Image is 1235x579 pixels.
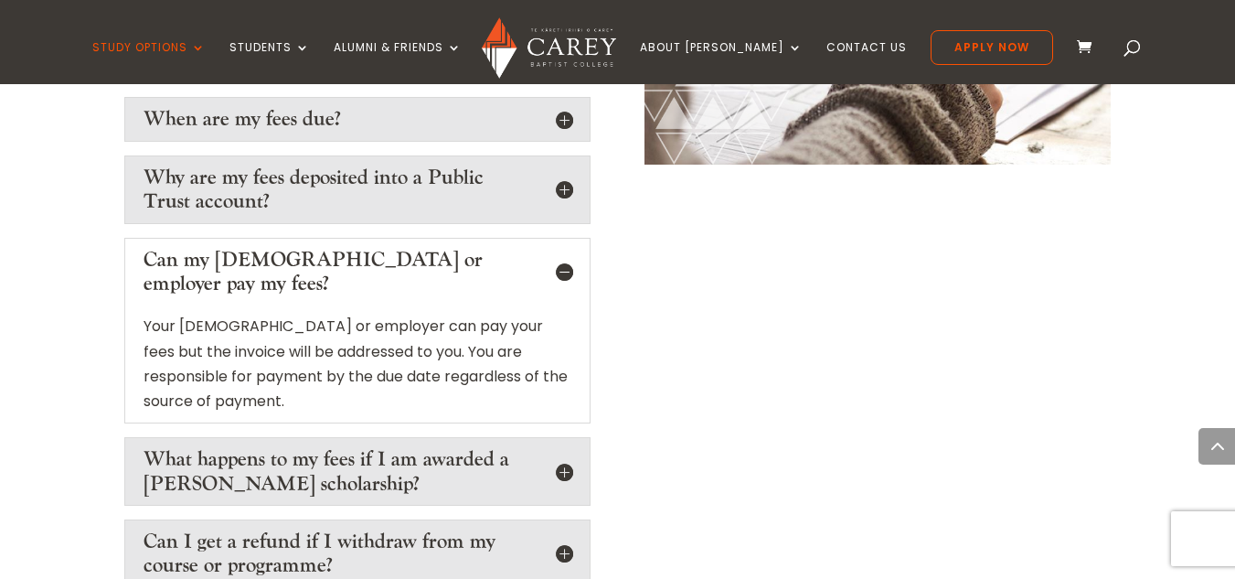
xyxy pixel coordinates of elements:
[229,41,310,84] a: Students
[334,41,462,84] a: Alumni & Friends
[92,41,206,84] a: Study Options
[826,41,907,84] a: Contact Us
[144,447,571,496] h5: What happens to my fees if I am awarded a [PERSON_NAME] scholarship?
[144,314,571,413] p: Your [DEMOGRAPHIC_DATA] or employer can pay your fees but the invoice will be addressed to you. Y...
[640,41,803,84] a: About [PERSON_NAME]
[482,17,616,79] img: Carey Baptist College
[144,530,571,578] h5: Can I get a refund if I withdraw from my course or programme?
[931,30,1053,65] a: Apply Now
[144,248,571,296] h5: Can my [DEMOGRAPHIC_DATA] or employer pay my fees?
[144,107,571,131] h5: When are my fees due?
[144,166,571,214] h5: Why are my fees deposited into a Public Trust account?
